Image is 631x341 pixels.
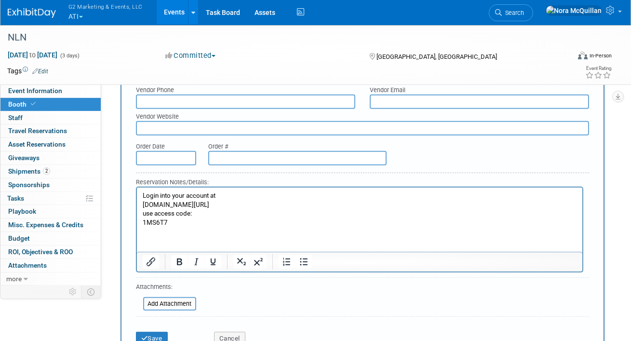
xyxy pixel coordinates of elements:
a: Booth [0,98,101,111]
button: Superscript [250,255,267,269]
span: Shipments [8,167,50,175]
div: In-Person [589,52,612,59]
a: Asset Reservations [0,138,101,151]
span: ROI, Objectives & ROO [8,248,73,256]
button: Italic [188,255,204,269]
button: Bullet list [295,255,312,269]
div: Order Date [136,142,194,151]
span: [DATE] [DATE] [7,51,58,59]
a: Event Information [0,84,101,97]
span: (3 days) [59,53,80,59]
td: Toggle Event Tabs [81,286,101,298]
span: Playbook [8,207,36,215]
img: Format-Inperson.png [578,52,588,59]
button: Underline [205,255,221,269]
span: Sponsorships [8,181,50,189]
a: Playbook [0,205,101,218]
span: Search [502,9,524,16]
a: Sponsorships [0,178,101,191]
div: Event Rating [585,66,611,71]
a: Misc. Expenses & Credits [0,218,101,232]
div: NLN [4,29,560,46]
span: Event Information [8,87,62,95]
a: Tasks [0,192,101,205]
div: Vendor Phone [136,86,355,95]
a: Staff [0,111,101,124]
a: ROI, Objectives & ROO [0,246,101,259]
td: Tags [7,66,48,76]
a: Edit [32,68,48,75]
span: Giveaways [8,154,40,162]
button: Bold [171,255,188,269]
button: Numbered list [279,255,295,269]
img: ExhibitDay [8,8,56,18]
div: Event Format [523,50,612,65]
span: Staff [8,114,23,122]
span: 2 [43,167,50,175]
span: [GEOGRAPHIC_DATA], [GEOGRAPHIC_DATA] [376,53,497,60]
span: Budget [8,234,30,242]
span: Misc. Expenses & Credits [8,221,83,229]
img: Nora McQuillan [546,5,602,16]
button: Subscript [233,255,250,269]
a: Search [489,4,533,21]
div: Vendor Website [136,112,589,121]
a: Attachments [0,259,101,272]
span: to [28,51,37,59]
iframe: Rich Text Area [137,188,582,252]
span: Tasks [7,194,24,202]
div: Reservation Notes/Details: [136,177,583,187]
button: Committed [162,51,219,61]
a: Giveaways [0,151,101,164]
a: more [0,273,101,286]
div: Vendor Email [370,86,589,95]
td: Personalize Event Tab Strip [65,286,81,298]
a: Travel Reservations [0,124,101,137]
div: Order # [208,142,387,151]
i: Booth reservation complete [31,101,36,107]
a: Shipments2 [0,165,101,178]
span: Travel Reservations [8,127,67,135]
button: Insert/edit link [143,255,159,269]
span: more [6,275,22,283]
span: Booth [8,100,38,108]
span: Asset Reservations [8,140,66,148]
div: Attachments: [136,283,196,294]
span: G2 Marketing & Events, LLC [68,1,143,12]
span: Attachments [8,261,47,269]
a: Budget [0,232,101,245]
